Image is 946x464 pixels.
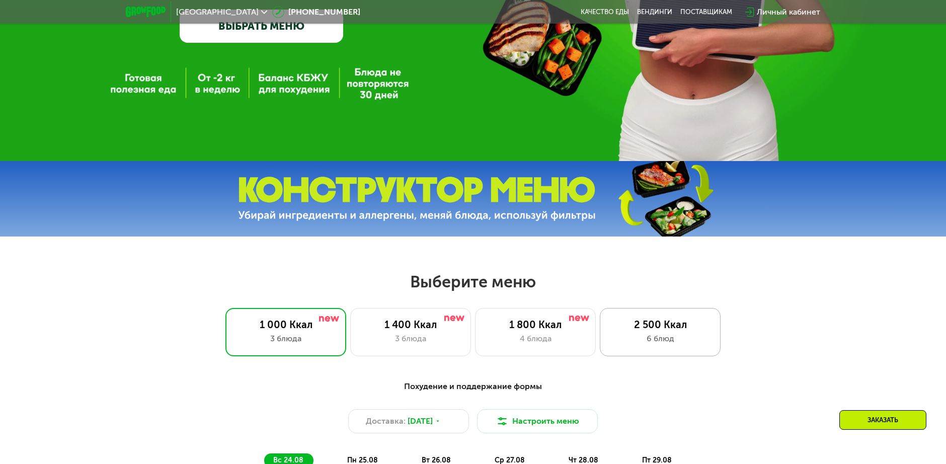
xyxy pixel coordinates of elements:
h2: Выберите меню [32,272,914,292]
a: Качество еды [581,8,629,16]
div: 1 000 Ккал [236,319,336,331]
a: [PHONE_NUMBER] [272,6,360,18]
div: 4 блюда [486,333,585,345]
div: 2 500 Ккал [610,319,710,331]
div: 6 блюд [610,333,710,345]
span: Доставка: [366,415,406,427]
button: Настроить меню [477,409,598,433]
a: Вендинги [637,8,672,16]
span: [DATE] [408,415,433,427]
a: ВЫБРАТЬ МЕНЮ [180,10,343,42]
div: Личный кабинет [757,6,820,18]
div: 1 800 Ккал [486,319,585,331]
div: 3 блюда [236,333,336,345]
span: [GEOGRAPHIC_DATA] [176,8,259,16]
div: Заказать [839,410,926,430]
div: Похудение и поддержание формы [175,380,771,393]
div: 3 блюда [361,333,460,345]
div: поставщикам [680,8,732,16]
div: 1 400 Ккал [361,319,460,331]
